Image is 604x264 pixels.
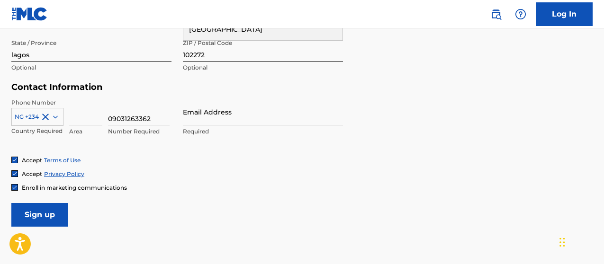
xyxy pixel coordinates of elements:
div: Help [511,5,530,24]
a: Terms of Use [44,157,81,164]
p: Number Required [108,127,170,136]
a: Privacy Policy [44,170,84,177]
img: checkbox [12,185,18,190]
input: Sign up [11,203,68,227]
img: checkbox [12,157,18,163]
h5: Contact Information [11,82,343,93]
p: Country Required [11,127,63,135]
p: Optional [183,63,343,72]
img: MLC Logo [11,7,48,21]
img: search [490,9,502,20]
img: checkbox [12,171,18,176]
span: Enroll in marketing communications [22,184,127,191]
a: Public Search [487,5,505,24]
span: Accept [22,170,42,177]
iframe: Chat Widget [557,219,604,264]
div: Drag [559,228,565,256]
img: help [515,9,526,20]
a: Log In [536,2,593,26]
div: [GEOGRAPHIC_DATA] [183,19,343,40]
p: Optional [11,63,171,72]
p: Area [69,127,102,136]
span: Accept [22,157,42,164]
p: Required [183,127,343,136]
